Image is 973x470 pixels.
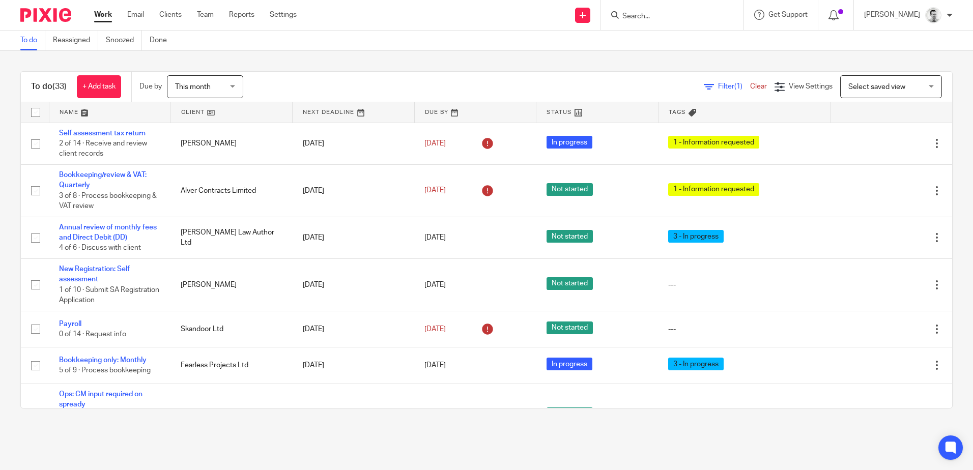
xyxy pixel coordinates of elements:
[175,83,211,91] span: This month
[293,384,414,446] td: [DATE]
[170,164,292,217] td: Alver Contracts Limited
[229,10,254,20] a: Reports
[197,10,214,20] a: Team
[547,277,593,290] span: Not started
[925,7,941,23] img: Andy_2025.jpg
[668,324,820,334] div: ---
[59,286,159,304] span: 1 of 10 · Submit SA Registration Application
[59,171,147,189] a: Bookkeeping/review & VAT: Quarterly
[669,109,686,115] span: Tags
[547,230,593,243] span: Not started
[127,10,144,20] a: Email
[668,358,724,370] span: 3 - In progress
[293,258,414,311] td: [DATE]
[77,75,121,98] a: + Add task
[20,8,71,22] img: Pixie
[424,187,446,194] span: [DATE]
[59,357,147,364] a: Bookkeeping only: Monthly
[547,183,593,196] span: Not started
[424,281,446,288] span: [DATE]
[170,347,292,384] td: Fearless Projects Ltd
[94,10,112,20] a: Work
[59,224,157,241] a: Annual review of monthly fees and Direct Debit (DD)
[59,192,157,210] span: 3 of 8 · Process bookkeeping & VAT review
[750,83,767,90] a: Clear
[159,10,182,20] a: Clients
[547,321,593,334] span: Not started
[547,358,592,370] span: In progress
[59,320,81,328] a: Payroll
[668,136,759,149] span: 1 - Information requested
[106,31,142,50] a: Snoozed
[864,10,920,20] p: [PERSON_NAME]
[768,11,808,18] span: Get Support
[424,362,446,369] span: [DATE]
[139,81,162,92] p: Due by
[547,136,592,149] span: In progress
[424,326,446,333] span: [DATE]
[270,10,297,20] a: Settings
[170,384,292,446] td: ZZ - OPS - Internal Ops
[31,81,67,92] h1: To do
[59,130,146,137] a: Self assessment tax return
[59,391,142,408] a: Ops: CM input required on spready
[59,245,141,252] span: 4 of 6 · Discuss with client
[848,83,905,91] span: Select saved view
[20,31,45,50] a: To do
[424,140,446,147] span: [DATE]
[668,280,820,290] div: ---
[59,266,130,283] a: New Registration: Self assessment
[547,407,593,420] span: Not started
[424,234,446,241] span: [DATE]
[293,123,414,164] td: [DATE]
[52,82,67,91] span: (33)
[59,140,147,158] span: 2 of 14 · Receive and review client records
[59,367,151,374] span: 5 of 9 · Process bookkeeping
[170,217,292,258] td: [PERSON_NAME] Law Author Ltd
[293,217,414,258] td: [DATE]
[718,83,750,90] span: Filter
[734,83,742,90] span: (1)
[789,83,833,90] span: View Settings
[668,230,724,243] span: 3 - In progress
[621,12,713,21] input: Search
[170,123,292,164] td: [PERSON_NAME]
[668,183,759,196] span: 1 - Information requested
[150,31,175,50] a: Done
[59,331,126,338] span: 0 of 14 · Request info
[170,258,292,311] td: [PERSON_NAME]
[293,347,414,384] td: [DATE]
[293,311,414,347] td: [DATE]
[293,164,414,217] td: [DATE]
[170,311,292,347] td: Skandoor Ltd
[53,31,98,50] a: Reassigned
